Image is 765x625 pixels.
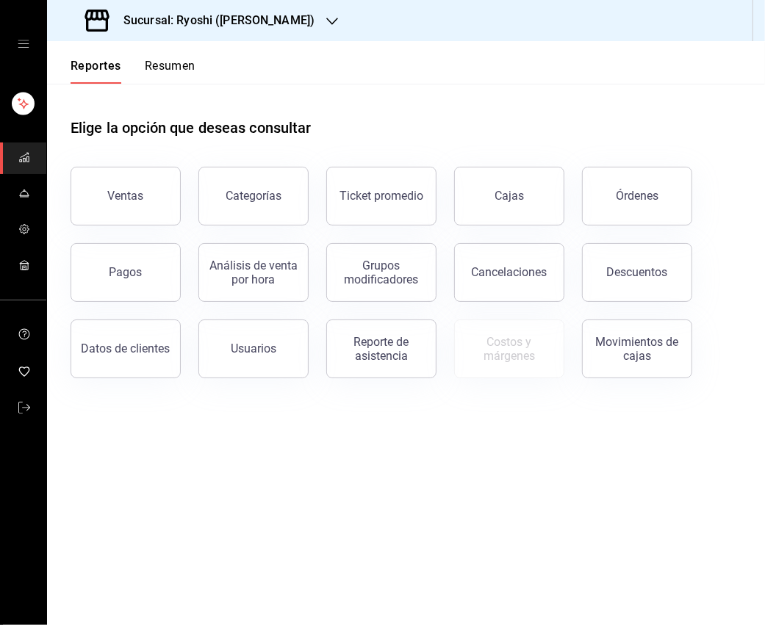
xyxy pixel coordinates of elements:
button: Resumen [145,59,195,84]
button: Reporte de asistencia [326,319,437,378]
div: Usuarios [231,342,276,355]
div: Órdenes [616,189,658,203]
div: Análisis de venta por hora [208,259,299,286]
div: Descuentos [607,265,668,279]
h3: Sucursal: Ryoshi ([PERSON_NAME]) [112,12,315,29]
div: navigation tabs [71,59,195,84]
button: open drawer [18,38,29,50]
div: Pagos [109,265,143,279]
div: Costos y márgenes [464,335,555,363]
button: Datos de clientes [71,319,181,378]
button: Contrata inventarios para ver este reporte [454,319,564,378]
button: Descuentos [582,243,692,302]
button: Cancelaciones [454,243,564,302]
button: Ticket promedio [326,167,437,225]
button: Usuarios [198,319,309,378]
button: Cajas [454,167,564,225]
div: Movimientos de cajas [592,335,683,363]
button: Análisis de venta por hora [198,243,309,302]
h1: Elige la opción que deseas consultar [71,117,312,139]
div: Cajas [495,189,524,203]
button: Reportes [71,59,121,84]
div: Ticket promedio [340,189,423,203]
div: Cancelaciones [472,265,547,279]
div: Categorías [226,189,281,203]
button: Categorías [198,167,309,225]
div: Datos de clientes [82,342,170,355]
button: Grupos modificadores [326,243,437,302]
div: Ventas [108,189,144,203]
button: Pagos [71,243,181,302]
div: Reporte de asistencia [336,335,427,363]
button: Ventas [71,167,181,225]
button: Órdenes [582,167,692,225]
button: Movimientos de cajas [582,319,692,378]
div: Grupos modificadores [336,259,427,286]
